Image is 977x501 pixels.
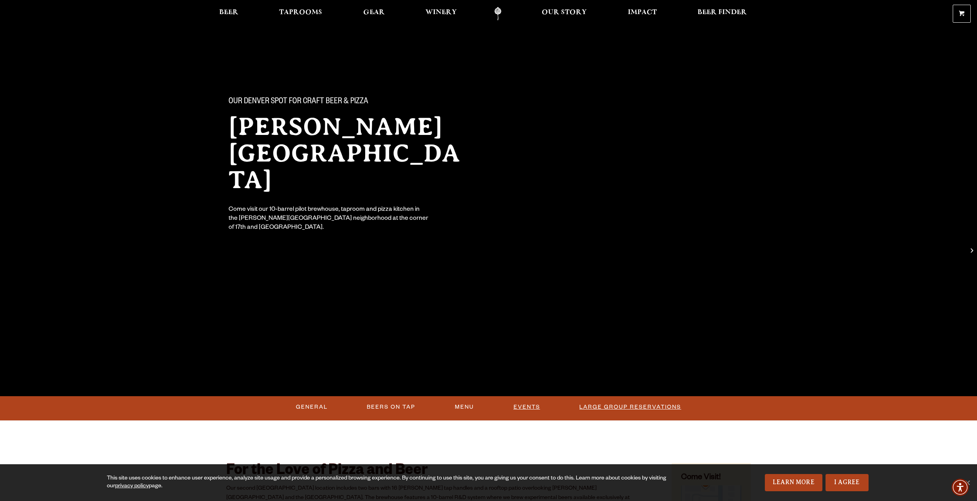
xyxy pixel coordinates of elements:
[293,398,331,416] a: General
[364,398,418,416] a: Beers On Tap
[452,398,477,416] a: Menu
[628,9,657,16] span: Impact
[952,479,969,496] div: Accessibility Menu
[274,7,327,20] a: Taprooms
[483,7,512,20] a: Odell Home
[510,398,543,416] a: Events
[229,206,429,233] div: Come visit our 10-barrel pilot brewhouse, taproom and pizza kitchen in the [PERSON_NAME][GEOGRAPH...
[425,9,457,16] span: Winery
[698,9,747,16] span: Beer Finder
[358,7,390,20] a: Gear
[279,9,322,16] span: Taprooms
[537,7,592,20] a: Our Story
[226,463,652,480] h2: For the Love of Pizza and Beer
[420,7,462,20] a: Winery
[623,7,662,20] a: Impact
[115,483,149,490] a: privacy policy
[107,475,670,490] div: This site uses cookies to enhance user experience, analyze site usage and provide a personalized ...
[229,113,473,193] h2: [PERSON_NAME][GEOGRAPHIC_DATA]
[214,7,243,20] a: Beer
[229,97,368,107] span: Our Denver spot for craft beer & pizza
[692,7,752,20] a: Beer Finder
[542,9,587,16] span: Our Story
[363,9,385,16] span: Gear
[576,398,684,416] a: Large Group Reservations
[826,474,869,491] a: I Agree
[219,9,238,16] span: Beer
[765,474,822,491] a: Learn More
